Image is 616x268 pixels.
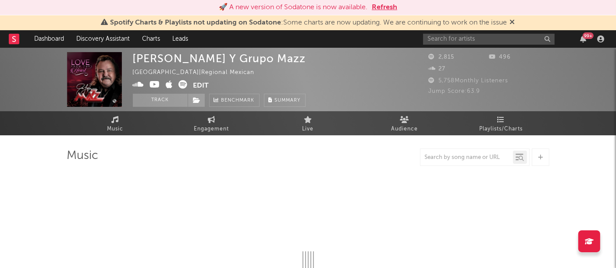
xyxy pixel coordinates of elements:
[391,124,418,134] span: Audience
[510,19,515,26] span: Dismiss
[489,54,511,60] span: 496
[133,94,188,107] button: Track
[580,35,586,42] button: 99+
[264,94,306,107] button: Summary
[429,78,509,84] span: 5,758 Monthly Listeners
[67,111,164,135] a: Music
[70,30,136,48] a: Discovery Assistant
[303,124,314,134] span: Live
[110,19,507,26] span: : Some charts are now updating. We are continuing to work on the issue
[194,124,229,134] span: Engagement
[453,111,549,135] a: Playlists/Charts
[372,2,397,13] button: Refresh
[479,124,523,134] span: Playlists/Charts
[133,67,265,78] div: [GEOGRAPHIC_DATA] | Regional Mexican
[429,66,446,72] span: 27
[221,95,255,106] span: Benchmark
[429,88,481,94] span: Jump Score: 63.9
[583,32,594,39] div: 99 +
[28,30,70,48] a: Dashboard
[133,52,306,65] div: [PERSON_NAME] Y Grupo Mazz
[260,111,356,135] a: Live
[356,111,453,135] a: Audience
[423,34,555,45] input: Search for artists
[107,124,123,134] span: Music
[209,94,260,107] a: Benchmark
[275,98,301,103] span: Summary
[164,111,260,135] a: Engagement
[219,2,367,13] div: 🚀 A new version of Sodatone is now available.
[136,30,166,48] a: Charts
[166,30,194,48] a: Leads
[193,80,209,91] button: Edit
[110,19,281,26] span: Spotify Charts & Playlists not updating on Sodatone
[420,154,513,161] input: Search by song name or URL
[429,54,455,60] span: 2,815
